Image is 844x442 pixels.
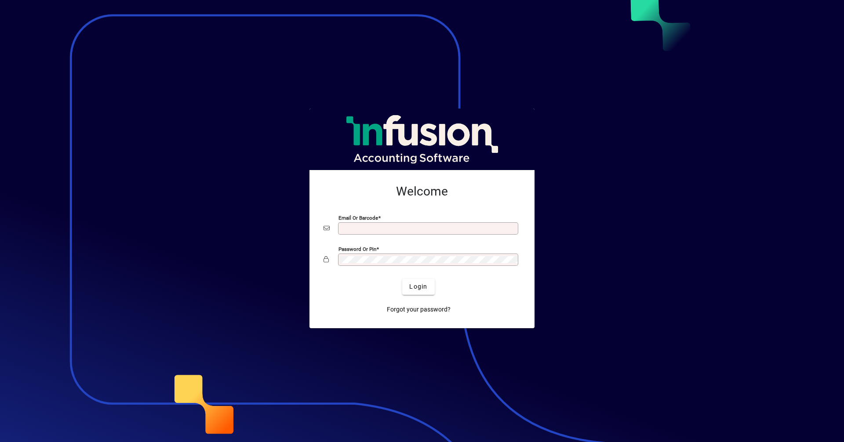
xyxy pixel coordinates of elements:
[402,279,434,295] button: Login
[387,305,451,314] span: Forgot your password?
[338,214,378,221] mat-label: Email or Barcode
[409,282,427,291] span: Login
[383,302,454,318] a: Forgot your password?
[338,246,376,252] mat-label: Password or Pin
[324,184,520,199] h2: Welcome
